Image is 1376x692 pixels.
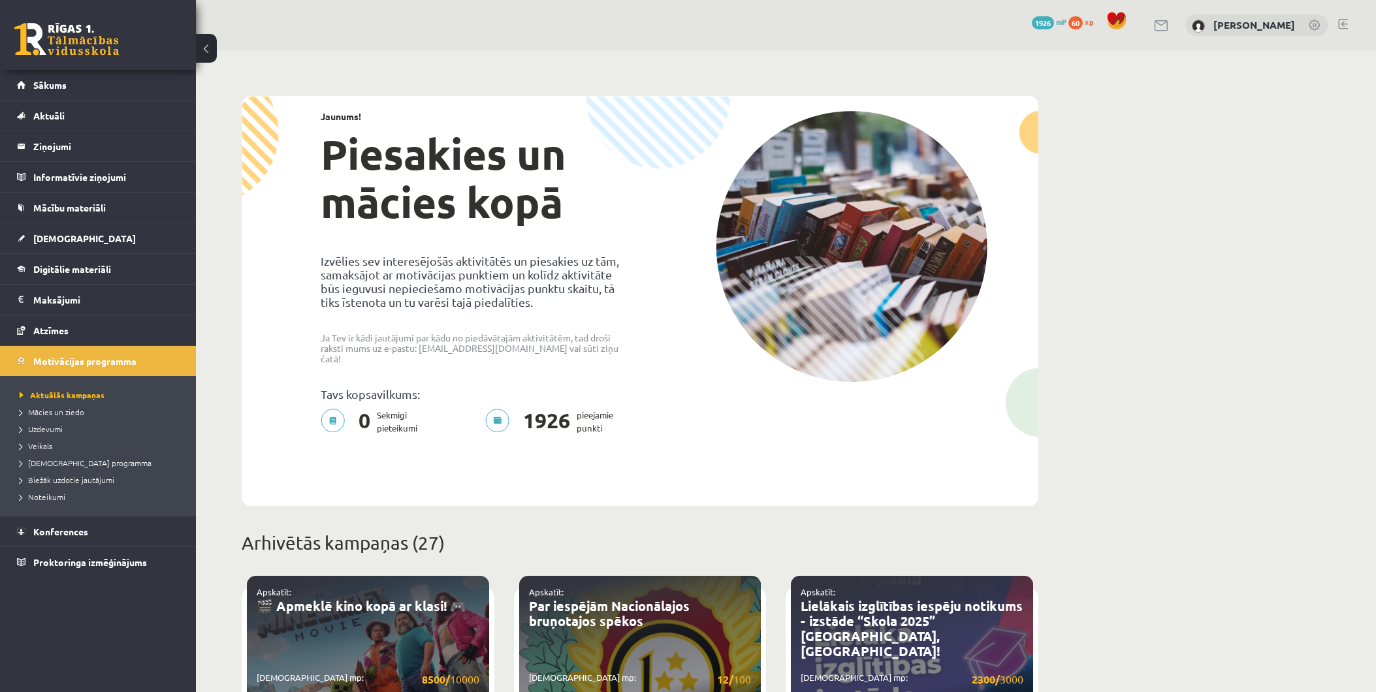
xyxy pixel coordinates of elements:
a: Informatīvie ziņojumi [17,162,180,192]
a: Motivācijas programma [17,346,180,376]
span: Sākums [33,79,67,91]
a: Mācies un ziedo [20,406,183,418]
a: Aktuālās kampaņas [20,389,183,401]
span: Proktoringa izmēģinājums [33,556,147,568]
span: Aktuāli [33,110,65,121]
a: Konferences [17,516,180,546]
legend: Informatīvie ziņojumi [33,162,180,192]
a: 60 xp [1068,16,1100,27]
a: Mācību materiāli [17,193,180,223]
span: Veikals [20,441,52,451]
a: Apskatīt: [257,586,291,597]
span: 3000 [972,671,1023,687]
img: Krists Salmins [1192,20,1205,33]
span: Atzīmes [33,324,69,336]
span: 60 [1068,16,1083,29]
span: Mācies un ziedo [20,407,84,417]
strong: Jaunums! [321,110,361,122]
span: Digitālie materiāli [33,263,111,275]
span: Motivācijas programma [33,355,136,367]
a: 1926 mP [1032,16,1066,27]
a: Lielākais izglītības iespēju notikums - izstāde “Skola 2025” [GEOGRAPHIC_DATA], [GEOGRAPHIC_DATA]! [801,597,1023,659]
span: xp [1085,16,1093,27]
a: 🎬 Apmeklē kino kopā ar klasi! 🎮 [257,597,466,614]
p: [DEMOGRAPHIC_DATA] mp: [801,671,1023,687]
span: Mācību materiāli [33,202,106,213]
a: Apskatīt: [529,586,564,597]
span: Noteikumi [20,492,65,502]
span: 100 [717,671,751,687]
p: [DEMOGRAPHIC_DATA] mp: [529,671,752,687]
a: [DEMOGRAPHIC_DATA] [17,223,180,253]
strong: 12/ [717,672,733,686]
p: Arhivētās kampaņas (27) [242,529,1038,557]
legend: Maksājumi [33,285,180,315]
p: [DEMOGRAPHIC_DATA] mp: [257,671,479,687]
p: pieejamie punkti [485,409,621,435]
p: Sekmīgi pieteikumi [321,409,425,435]
a: Biežāk uzdotie jautājumi [20,474,183,486]
legend: Ziņojumi [33,131,180,161]
strong: 8500/ [422,672,450,686]
a: Apskatīt: [801,586,835,597]
a: [DEMOGRAPHIC_DATA] programma [20,457,183,469]
a: Rīgas 1. Tālmācības vidusskola [14,23,119,55]
span: [DEMOGRAPHIC_DATA] programma [20,458,152,468]
p: Ja Tev ir kādi jautājumi par kādu no piedāvātajām aktivitātēm, tad droši raksti mums uz e-pastu: ... [321,332,630,364]
a: Veikals [20,440,183,452]
span: Uzdevumi [20,424,63,434]
a: Sākums [17,70,180,100]
span: [DEMOGRAPHIC_DATA] [33,232,136,244]
span: Biežāk uzdotie jautājumi [20,475,114,485]
a: Maksājumi [17,285,180,315]
span: 0 [352,409,377,435]
img: campaign-image-1c4f3b39ab1f89d1fca25a8facaab35ebc8e40cf20aedba61fd73fb4233361ac.png [716,111,987,382]
span: mP [1056,16,1066,27]
a: Par iespējām Nacionālajos bruņotajos spēkos [529,597,690,629]
a: Ziņojumi [17,131,180,161]
a: Proktoringa izmēģinājums [17,547,180,577]
span: 1926 [517,409,577,435]
span: 10000 [422,671,479,687]
span: 1926 [1032,16,1054,29]
a: Uzdevumi [20,423,183,435]
h1: Piesakies un mācies kopā [321,130,630,227]
p: Tavs kopsavilkums: [321,387,630,401]
a: [PERSON_NAME] [1213,18,1295,31]
span: Konferences [33,526,88,537]
a: Noteikumi [20,491,183,503]
strong: 2300/ [972,672,1000,686]
a: Digitālie materiāli [17,254,180,284]
p: Izvēlies sev interesējošās aktivitātēs un piesakies uz tām, samaksājot ar motivācijas punktiem un... [321,254,630,309]
span: Aktuālās kampaņas [20,390,104,400]
a: Atzīmes [17,315,180,345]
a: Aktuāli [17,101,180,131]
